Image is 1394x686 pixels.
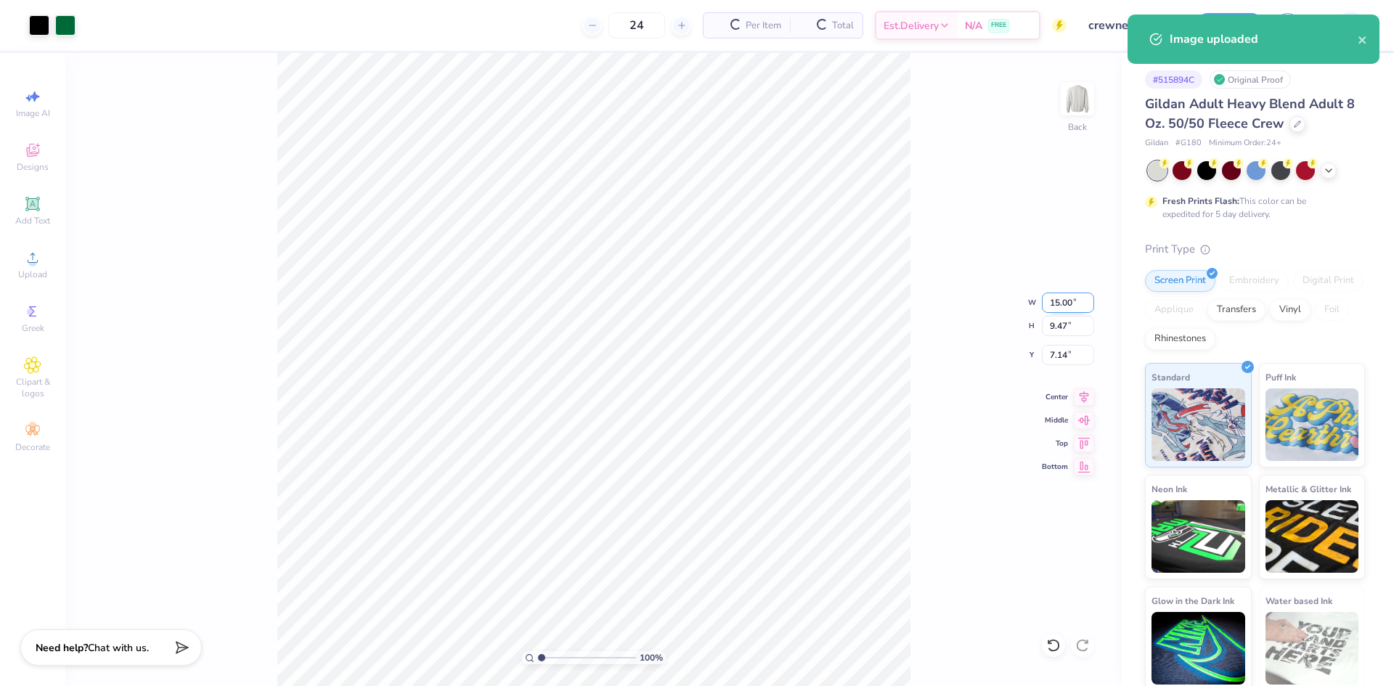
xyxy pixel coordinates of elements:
div: Image uploaded [1170,30,1358,48]
input: – – [608,12,665,38]
div: Rhinestones [1145,328,1215,350]
span: Decorate [15,441,50,453]
div: Print Type [1145,241,1365,258]
div: Applique [1145,299,1203,321]
div: Original Proof [1210,70,1291,89]
img: Metallic & Glitter Ink [1265,500,1359,573]
strong: Fresh Prints Flash: [1162,195,1239,207]
span: FREE [991,20,1006,30]
div: Screen Print [1145,270,1215,292]
div: Embroidery [1220,270,1289,292]
div: Vinyl [1270,299,1311,321]
span: Bottom [1042,462,1068,472]
span: Top [1042,438,1068,449]
span: # G180 [1175,137,1202,150]
strong: Need help? [36,641,88,655]
span: Middle [1042,415,1068,425]
span: Gildan Adult Heavy Blend Adult 8 Oz. 50/50 Fleece Crew [1145,95,1355,132]
span: Image AI [16,107,50,119]
span: Greek [22,322,44,334]
span: Add Text [15,215,50,226]
span: Upload [18,269,47,280]
span: Water based Ink [1265,593,1332,608]
span: Minimum Order: 24 + [1209,137,1281,150]
img: Glow in the Dark Ink [1152,612,1245,685]
img: Water based Ink [1265,612,1359,685]
span: Designs [17,161,49,173]
div: Transfers [1207,299,1265,321]
img: Neon Ink [1152,500,1245,573]
span: Center [1042,392,1068,402]
span: Glow in the Dark Ink [1152,593,1234,608]
span: Per Item [746,18,781,33]
img: Back [1063,84,1092,113]
div: Foil [1315,299,1349,321]
img: Puff Ink [1265,388,1359,461]
div: # 515894C [1145,70,1202,89]
span: Metallic & Glitter Ink [1265,481,1351,497]
span: Clipart & logos [7,376,58,399]
span: Puff Ink [1265,369,1296,385]
div: Digital Print [1293,270,1364,292]
span: Gildan [1145,137,1168,150]
button: close [1358,30,1368,48]
img: Standard [1152,388,1245,461]
span: Chat with us. [88,641,149,655]
input: Untitled Design [1077,11,1184,40]
div: Back [1068,121,1087,134]
div: This color can be expedited for 5 day delivery. [1162,195,1341,221]
span: Standard [1152,369,1190,385]
span: Total [832,18,854,33]
span: 100 % [640,651,663,664]
span: N/A [965,18,982,33]
span: Est. Delivery [884,18,939,33]
span: Neon Ink [1152,481,1187,497]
